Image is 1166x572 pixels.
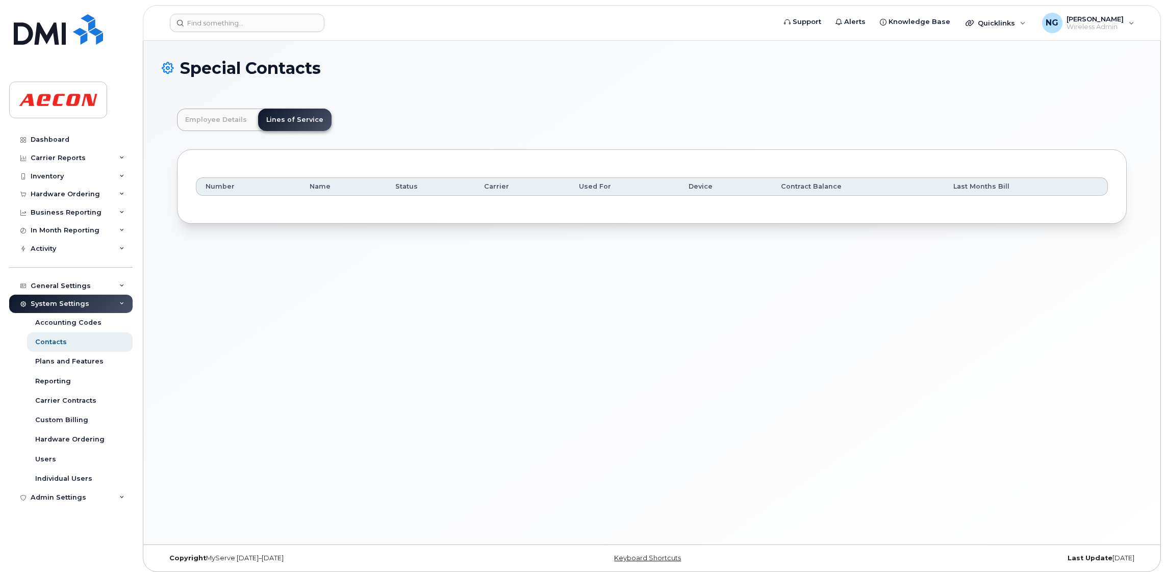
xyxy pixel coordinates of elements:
[258,109,332,131] a: Lines of Service
[679,177,772,196] th: Device
[944,177,1108,196] th: Last Months Bill
[386,177,475,196] th: Status
[300,177,386,196] th: Name
[177,109,255,131] a: Employee Details
[1068,554,1112,562] strong: Last Update
[772,177,944,196] th: Contract Balance
[475,177,569,196] th: Carrier
[614,554,681,562] a: Keyboard Shortcuts
[570,177,680,196] th: Used For
[162,554,489,562] div: MyServe [DATE]–[DATE]
[196,177,300,196] th: Number
[169,554,206,562] strong: Copyright
[815,554,1142,562] div: [DATE]
[162,59,1142,77] h1: Special Contacts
